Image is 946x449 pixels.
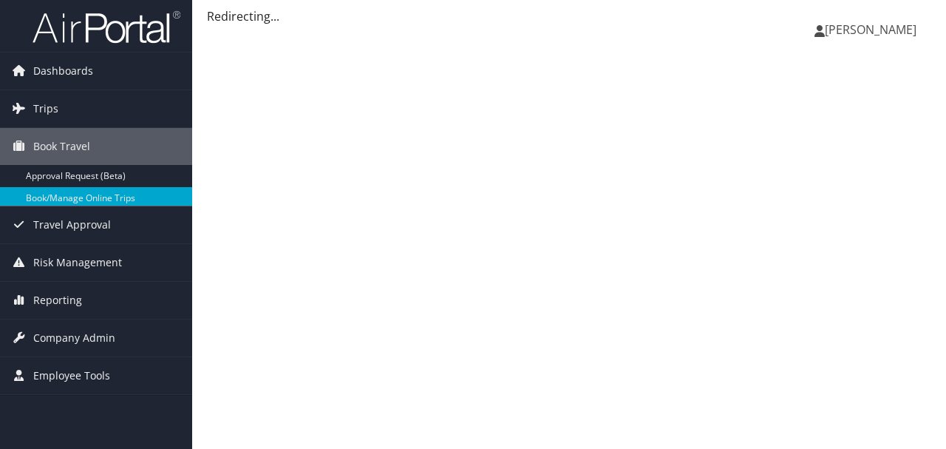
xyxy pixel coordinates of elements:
[33,244,122,281] span: Risk Management
[825,21,916,38] span: [PERSON_NAME]
[33,320,115,357] span: Company Admin
[33,128,90,165] span: Book Travel
[33,53,93,90] span: Dashboards
[33,90,58,127] span: Trips
[814,7,931,52] a: [PERSON_NAME]
[33,357,110,394] span: Employee Tools
[33,282,82,319] span: Reporting
[207,7,931,25] div: Redirecting...
[33,206,111,243] span: Travel Approval
[33,10,180,44] img: airportal-logo.png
